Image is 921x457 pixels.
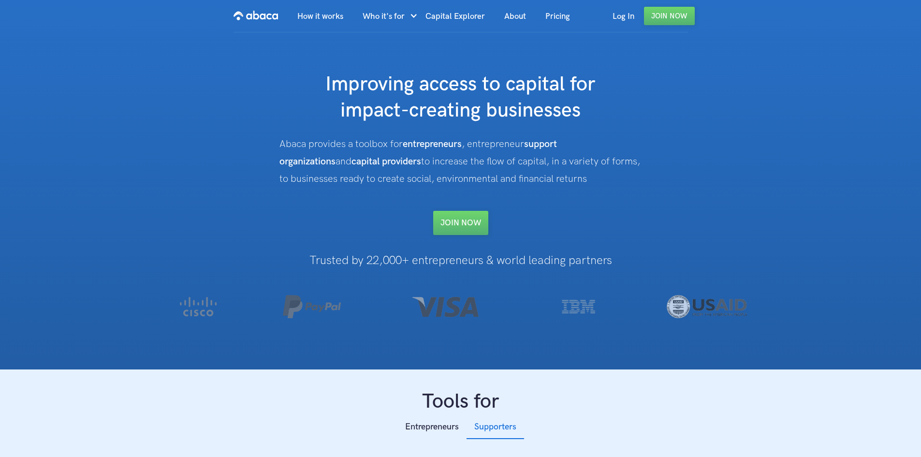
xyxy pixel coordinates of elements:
[267,72,654,124] h1: Improving access to capital for impact-creating businesses
[279,135,642,188] div: Abaca provides a toolbox for , entrepreneur and to increase the flow of capital, in a variety of ...
[351,156,421,167] strong: capital providers
[403,138,462,150] strong: entrepreneurs
[138,254,783,267] h1: Trusted by 22,000+ entrepreneurs & world leading partners
[234,8,278,23] img: Abaca logo
[644,7,695,25] a: Join Now
[433,211,488,235] a: Join NOW
[474,420,516,434] div: Supporters
[138,389,783,415] h1: Tools for
[405,420,459,434] div: Entrepreneurs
